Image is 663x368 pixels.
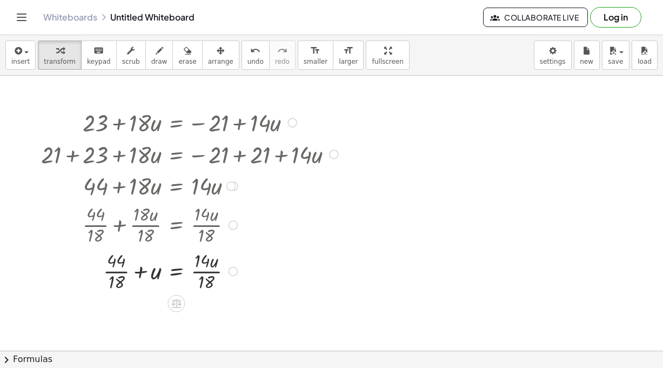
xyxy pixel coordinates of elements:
button: Collaborate Live [483,8,588,27]
button: arrange [202,41,239,70]
span: settings [540,58,566,65]
span: Collaborate Live [492,12,579,22]
span: new [580,58,593,65]
button: Log in [590,7,641,28]
span: save [608,58,623,65]
span: scrub [122,58,140,65]
button: fullscreen [366,41,409,70]
button: keyboardkeypad [81,41,117,70]
span: insert [11,58,30,65]
button: erase [172,41,202,70]
button: insert [5,41,36,70]
button: transform [38,41,82,70]
button: scrub [116,41,146,70]
div: Apply the same math to both sides of the equation [168,295,185,312]
span: larger [339,58,358,65]
span: load [638,58,652,65]
i: redo [277,44,287,57]
span: transform [44,58,76,65]
button: redoredo [269,41,296,70]
a: Whiteboards [43,12,97,23]
span: arrange [208,58,233,65]
span: keypad [87,58,111,65]
i: keyboard [93,44,104,57]
button: settings [534,41,572,70]
span: fullscreen [372,58,403,65]
i: format_size [310,44,320,57]
button: format_sizelarger [333,41,364,70]
button: Toggle navigation [13,9,30,26]
button: draw [145,41,173,70]
button: format_sizesmaller [298,41,333,70]
span: erase [178,58,196,65]
i: undo [250,44,260,57]
button: undoundo [242,41,270,70]
span: draw [151,58,168,65]
span: smaller [304,58,327,65]
button: save [602,41,629,70]
span: undo [247,58,264,65]
i: format_size [343,44,353,57]
button: load [632,41,658,70]
span: redo [275,58,290,65]
button: new [574,41,600,70]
